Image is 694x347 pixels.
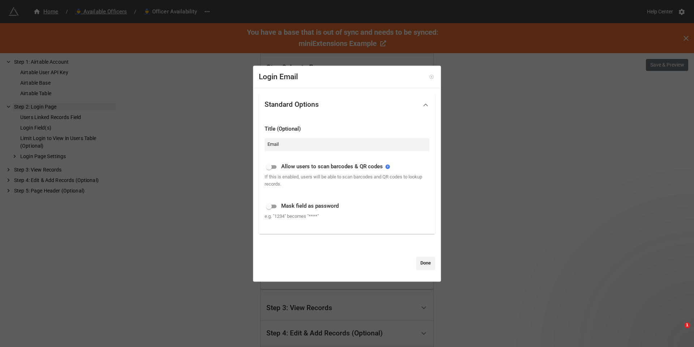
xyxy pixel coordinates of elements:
iframe: Intercom notifications message [549,277,694,327]
div: Login Email [259,71,298,83]
iframe: Intercom live chat [669,322,687,340]
span: 1 [684,322,690,328]
div: Standard Options [265,101,319,108]
span: Mask field as password [281,202,339,211]
div: Title (Optional) [265,125,429,134]
div: e.g. "1234" becomes "****" [265,213,429,220]
input: Enter Title (Optional) [265,138,429,151]
span: Allow users to scan barcodes & QR codes [281,163,383,172]
div: Standard Options [259,93,435,116]
div: If this is enabled, users will be able to scan barcodes and QR codes to lookup records. [265,173,429,188]
div: Step 1: Airtable Account [259,116,435,234]
a: Done [416,257,435,270]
